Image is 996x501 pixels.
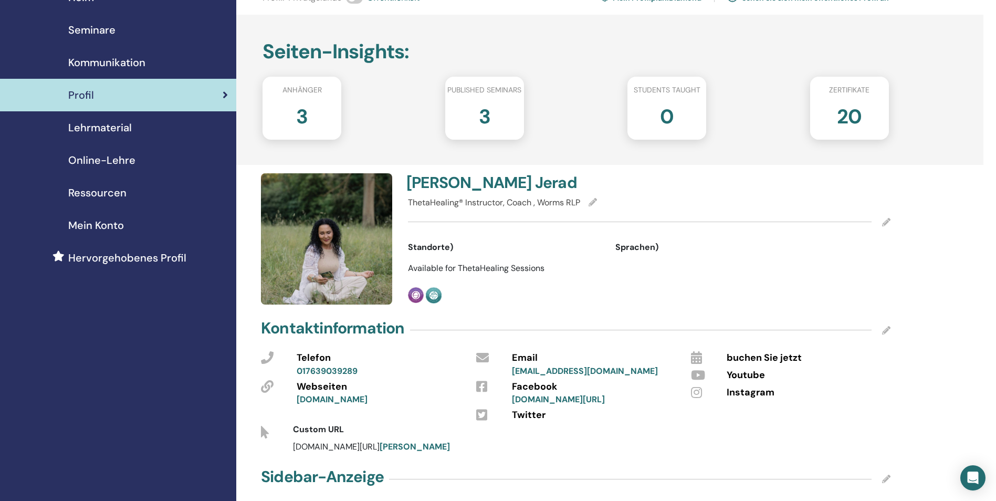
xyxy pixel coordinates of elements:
[68,152,135,168] span: Online-Lehre
[447,85,521,96] span: Published seminars
[727,369,765,382] span: Youtube
[512,366,658,377] a: [EMAIL_ADDRESS][DOMAIN_NAME]
[727,386,774,400] span: Instagram
[261,319,405,338] h4: Kontaktinformation
[727,351,802,365] span: buchen Sie jetzt
[829,85,869,96] span: Zertifikate
[68,87,94,103] span: Profil
[296,100,308,129] h2: 3
[261,467,384,486] h4: Sidebar-Anzeige
[512,409,546,422] span: Twitter
[68,22,116,38] span: Seminare
[261,173,392,305] img: default.jpg
[293,424,344,435] span: Custom URL
[512,351,538,365] span: Email
[297,366,358,377] a: 017639039289
[408,197,580,208] span: ThetaHealing® Instructor, Coach , Worms RLP
[479,100,490,129] h2: 3
[406,173,643,192] h4: [PERSON_NAME] Jerad
[408,241,453,254] span: Standorte)
[282,85,322,96] span: Anhänger
[68,185,127,201] span: Ressourcen
[263,40,889,64] h2: Seiten-Insights :
[68,217,124,233] span: Mein Konto
[297,380,347,394] span: Webseiten
[68,55,145,70] span: Kommunikation
[660,100,674,129] h2: 0
[634,85,700,96] span: Students taught
[297,351,331,365] span: Telefon
[837,100,862,129] h2: 20
[408,263,544,274] span: Available for ThetaHealing Sessions
[380,441,450,452] a: [PERSON_NAME]
[68,250,186,266] span: Hervorgehobenes Profil
[512,380,557,394] span: Facebook
[68,120,132,135] span: Lehrmaterial
[297,394,368,405] a: [DOMAIN_NAME]
[512,394,605,405] a: [DOMAIN_NAME][URL]
[960,465,985,490] div: Open Intercom Messenger
[293,441,450,452] span: [DOMAIN_NAME][URL]
[615,241,807,254] div: Sprachen)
